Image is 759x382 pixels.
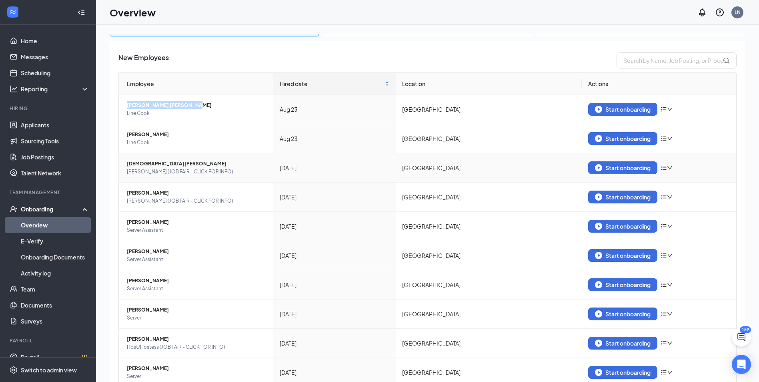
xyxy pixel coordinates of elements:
[595,223,651,230] div: Start onboarding
[396,124,582,153] td: [GEOGRAPHIC_DATA]
[595,106,651,113] div: Start onboarding
[588,308,657,320] button: Start onboarding
[21,297,89,313] a: Documents
[732,355,751,374] div: Open Intercom Messenger
[595,135,651,142] div: Start onboarding
[10,189,88,196] div: Team Management
[280,222,389,231] div: [DATE]
[21,149,89,165] a: Job Postings
[127,109,267,117] span: Line Cook
[588,278,657,291] button: Start onboarding
[595,310,651,318] div: Start onboarding
[617,52,737,68] input: Search by Name, Job Posting, or Process
[588,366,657,379] button: Start onboarding
[21,313,89,329] a: Surveys
[280,251,389,260] div: [DATE]
[697,8,707,17] svg: Notifications
[10,337,88,344] div: Payroll
[661,369,667,376] span: bars
[396,153,582,183] td: [GEOGRAPHIC_DATA]
[667,282,673,288] span: down
[280,368,389,377] div: [DATE]
[661,281,667,288] span: bars
[661,311,667,317] span: bars
[661,252,667,259] span: bars
[667,253,673,258] span: down
[667,223,673,229] span: down
[127,131,267,139] span: [PERSON_NAME]
[588,103,657,116] button: Start onboarding
[21,49,89,65] a: Messages
[21,249,89,265] a: Onboarding Documents
[280,163,389,172] div: [DATE]
[595,340,651,347] div: Start onboarding
[661,223,667,229] span: bars
[21,366,77,374] div: Switch to admin view
[127,101,267,109] span: [PERSON_NAME] [PERSON_NAME]
[588,132,657,145] button: Start onboarding
[127,168,267,176] span: [PERSON_NAME] (JOB FAIR - CLICK FOR INFO)
[661,340,667,346] span: bars
[595,252,651,259] div: Start onboarding
[127,247,267,255] span: [PERSON_NAME]
[118,52,169,68] span: New Employees
[10,205,18,213] svg: UserCheck
[396,212,582,241] td: [GEOGRAPHIC_DATA]
[21,281,89,297] a: Team
[588,191,657,203] button: Start onboarding
[280,193,389,201] div: [DATE]
[10,105,88,112] div: Hiring
[10,85,18,93] svg: Analysis
[127,160,267,168] span: [DEMOGRAPHIC_DATA][PERSON_NAME]
[21,65,89,81] a: Scheduling
[396,270,582,300] td: [GEOGRAPHIC_DATA]
[588,220,657,233] button: Start onboarding
[737,332,746,342] svg: ChatActive
[667,194,673,200] span: down
[588,249,657,262] button: Start onboarding
[661,165,667,171] span: bars
[21,205,82,213] div: Onboarding
[715,8,725,17] svg: QuestionInfo
[661,106,667,113] span: bars
[9,8,17,16] svg: WorkstreamLogo
[21,217,89,233] a: Overview
[667,340,673,346] span: down
[21,33,89,49] a: Home
[740,326,751,333] div: 159
[127,306,267,314] span: [PERSON_NAME]
[667,136,673,141] span: down
[396,329,582,358] td: [GEOGRAPHIC_DATA]
[127,189,267,197] span: [PERSON_NAME]
[127,372,267,380] span: Server
[396,73,582,95] th: Location
[77,8,85,16] svg: Collapse
[732,328,751,347] button: ChatActive
[127,139,267,147] span: Line Cook
[127,314,267,322] span: Server
[396,241,582,270] td: [GEOGRAPHIC_DATA]
[667,311,673,317] span: down
[21,265,89,281] a: Activity log
[21,85,90,93] div: Reporting
[396,95,582,124] td: [GEOGRAPHIC_DATA]
[667,370,673,375] span: down
[21,117,89,133] a: Applicants
[119,73,273,95] th: Employee
[595,281,651,288] div: Start onboarding
[280,134,389,143] div: Aug 23
[280,339,389,348] div: [DATE]
[667,165,673,171] span: down
[280,105,389,114] div: Aug 23
[127,197,267,205] span: [PERSON_NAME] (JOB FAIR - CLICK FOR INFO)
[667,107,673,112] span: down
[21,233,89,249] a: E-Verify
[127,285,267,293] span: Server Assistant
[396,183,582,212] td: [GEOGRAPHIC_DATA]
[10,366,18,374] svg: Settings
[21,133,89,149] a: Sourcing Tools
[396,300,582,329] td: [GEOGRAPHIC_DATA]
[127,364,267,372] span: [PERSON_NAME]
[110,6,156,19] h1: Overview
[280,79,383,88] span: Hired date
